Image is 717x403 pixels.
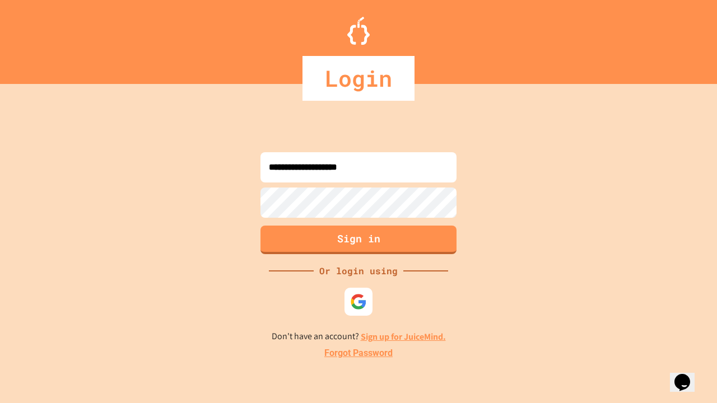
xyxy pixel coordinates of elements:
div: Login [302,56,415,101]
a: Sign up for JuiceMind. [361,331,446,343]
img: Logo.svg [347,17,370,45]
p: Don't have an account? [272,330,446,344]
iframe: chat widget [670,358,706,392]
a: Forgot Password [324,346,393,360]
img: google-icon.svg [350,293,367,310]
button: Sign in [260,226,457,254]
iframe: chat widget [624,310,706,357]
div: Or login using [314,264,403,278]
